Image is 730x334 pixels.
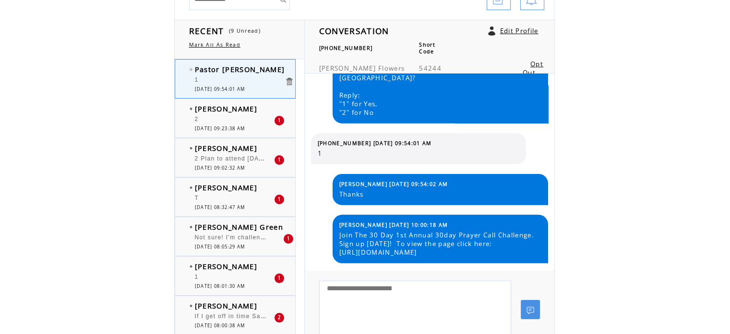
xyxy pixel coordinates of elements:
[195,222,283,232] span: [PERSON_NAME] Green
[339,231,541,257] span: Join The 30 Day 1st Annual 30day Prayer Call Challenge. Sign up [DATE]! To view the page click he...
[195,125,245,132] span: [DATE] 09:23:38 AM
[284,234,293,244] div: 1
[500,26,539,35] a: Edit Profile
[339,190,541,198] span: Thanks
[195,310,406,320] span: If I get off in time Saturdays my long days. I go to [US_STATE] ok.
[275,116,284,125] div: 1
[195,244,245,250] span: [DATE] 08:05:29 AM
[195,86,245,92] span: [DATE] 09:54:01 AM
[275,195,284,204] div: 1
[275,313,284,322] div: 2
[319,25,389,37] span: CONVERSATION
[190,68,192,71] img: bulletEmpty.png
[195,64,285,74] span: Pastor [PERSON_NAME]
[189,25,224,37] span: RECENT
[190,305,192,307] img: bulletFull.png
[229,27,261,34] span: (9 Unread)
[195,232,275,241] span: Not sure! I'm challenged.
[195,195,199,201] span: T
[523,60,543,77] a: Opt Out
[319,64,376,73] span: [PERSON_NAME]
[190,265,192,268] img: bulletFull.png
[318,149,519,158] span: 1
[195,273,199,280] span: 1
[339,222,448,228] span: [PERSON_NAME] [DATE] 10:00:18 AM
[488,26,495,36] a: Click to edit user profile
[195,76,199,83] span: 1
[285,77,294,86] a: Click to delete these messgaes
[275,273,284,283] div: 1
[195,116,199,123] span: 2
[190,147,192,149] img: bulletFull.png
[339,181,448,187] span: [PERSON_NAME] [DATE] 09:54:02 AM
[419,64,442,73] span: 54244
[195,143,257,153] span: [PERSON_NAME]
[190,226,192,228] img: bulletFull.png
[339,65,541,117] span: Do you plan to attend the cookout [DATE] at 3pm at [GEOGRAPHIC_DATA]? Reply: "1" for Yes, "2" for No
[195,322,245,329] span: [DATE] 08:00:38 AM
[419,41,435,55] span: Short Code
[195,183,257,192] span: [PERSON_NAME]
[195,261,257,271] span: [PERSON_NAME]
[190,108,192,110] img: bulletFull.png
[275,155,284,165] div: 1
[195,301,257,310] span: [PERSON_NAME]
[195,153,303,162] span: 2 Plan to attend [DATE] Gathering
[195,165,245,171] span: [DATE] 09:02:32 AM
[190,186,192,189] img: bulletFull.png
[189,41,240,48] a: Mark All As Read
[195,283,245,289] span: [DATE] 08:01:30 AM
[378,64,405,73] span: Flowers
[318,140,432,147] span: [PHONE_NUMBER] [DATE] 09:54:01 AM
[195,204,245,210] span: [DATE] 08:32:47 AM
[195,104,257,113] span: [PERSON_NAME]
[319,45,373,51] span: [PHONE_NUMBER]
